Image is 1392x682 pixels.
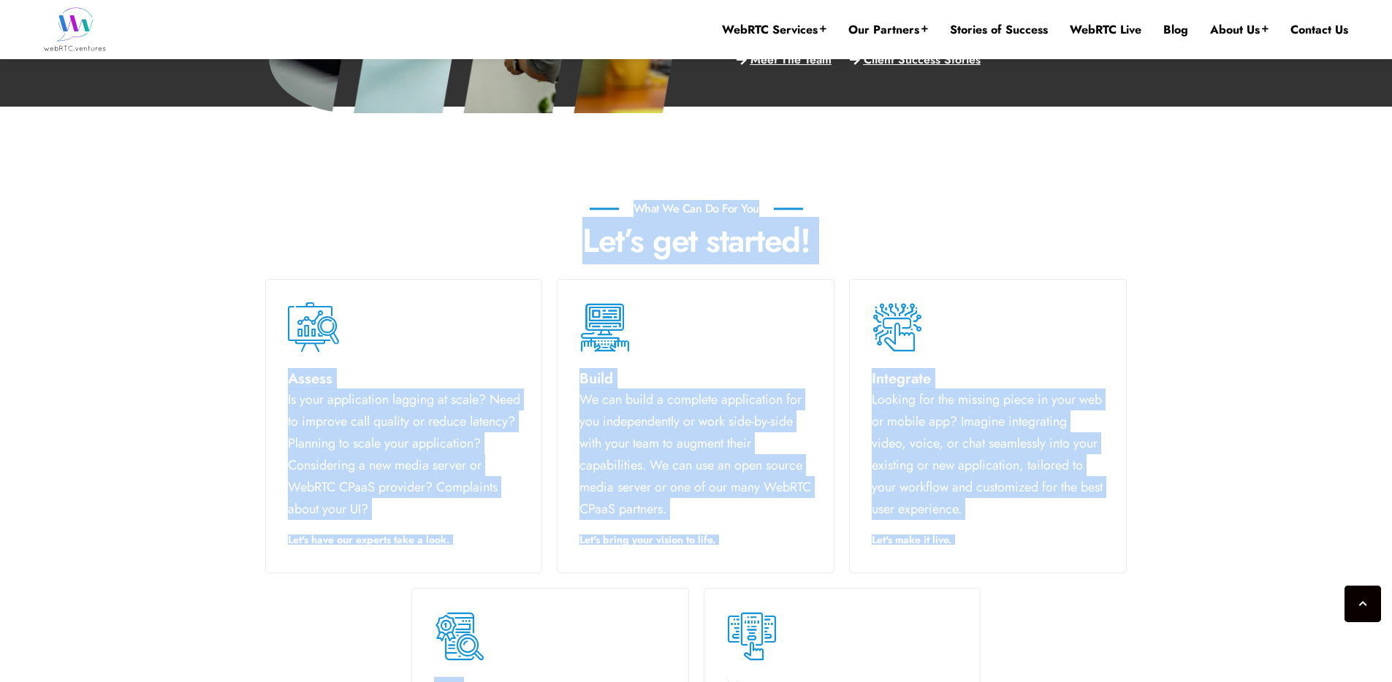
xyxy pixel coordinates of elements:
[872,369,1104,388] h4: Integrate
[1290,22,1348,38] a: Contact Us
[288,369,520,388] h4: Assess
[579,535,721,545] a: Let's bring your vision to life.
[1163,22,1188,38] a: Blog
[590,203,803,215] h6: What We Can Do For You
[872,388,1104,520] p: Looking for the missing piece in your web or mobile app? Imagine integrating video, voice, or cha...
[579,369,812,388] h4: Build
[1070,22,1141,38] a: WebRTC Live
[950,22,1048,38] a: Stories of Success
[288,388,520,520] p: Is your application lagging at scale? Need to improve call quality or reduce latency? Planning to...
[44,7,106,51] img: WebRTC.ventures
[288,535,455,545] a: Let's have our experts take a look.
[848,22,928,38] a: Our Partners
[579,388,812,520] p: We can build a complete application for you independently or work side-by-side with your team to ...
[1210,22,1269,38] a: About Us
[872,535,957,545] a: Let's make it live.
[269,221,1124,261] p: Let’s get started!
[722,22,826,38] a: WebRTC Services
